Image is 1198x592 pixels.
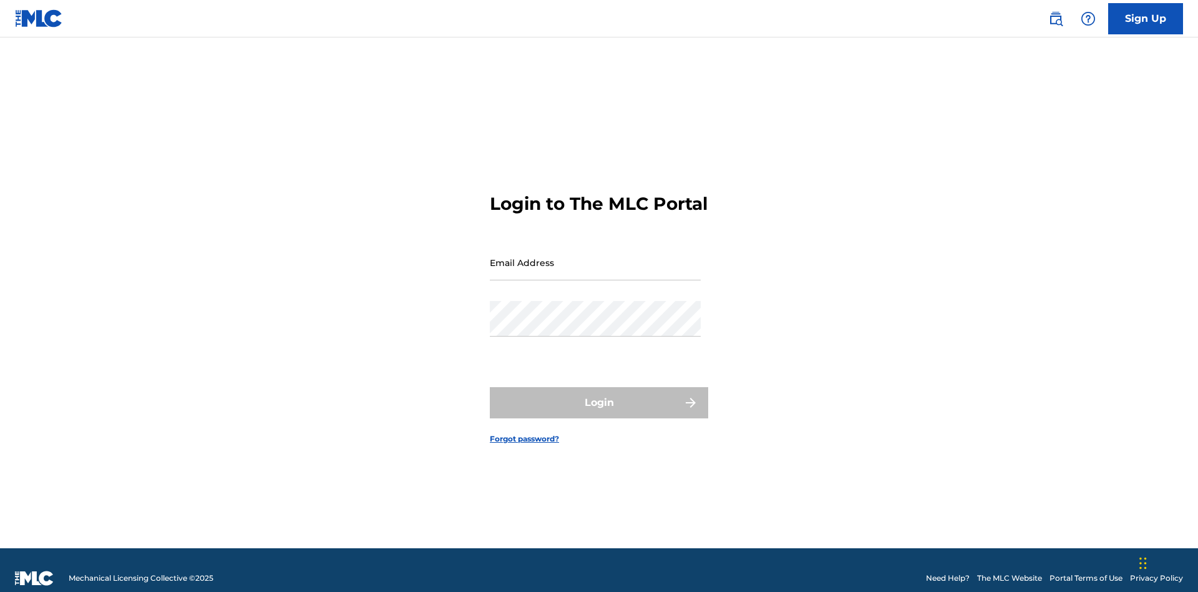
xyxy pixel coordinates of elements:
a: Privacy Policy [1130,573,1183,584]
img: MLC Logo [15,9,63,27]
a: Portal Terms of Use [1049,573,1123,584]
div: Drag [1139,545,1147,582]
a: Public Search [1043,6,1068,31]
span: Mechanical Licensing Collective © 2025 [69,573,213,584]
img: logo [15,571,54,586]
img: search [1048,11,1063,26]
iframe: Chat Widget [1136,532,1198,592]
a: The MLC Website [977,573,1042,584]
h3: Login to The MLC Portal [490,193,708,215]
div: Help [1076,6,1101,31]
a: Need Help? [926,573,970,584]
a: Sign Up [1108,3,1183,34]
img: help [1081,11,1096,26]
a: Forgot password? [490,433,559,445]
